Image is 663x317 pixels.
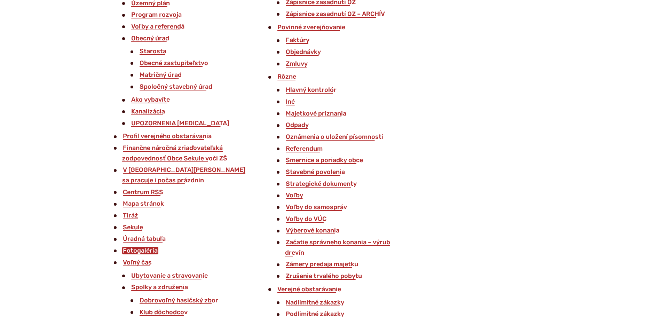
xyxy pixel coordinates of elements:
a: Majetkové priznania [285,110,347,117]
a: UPOZORNENIA [MEDICAL_DATA] [131,119,230,127]
a: Začatie správneho konania – výrub drevín [285,238,390,256]
a: Starosta [139,47,167,55]
a: Finančne náročná zriaďovateľská zodpovednosť Obce Sekule voči ZŠ [122,144,228,162]
a: Zrušenie trvalého pobytu [285,272,363,280]
a: Referendum [285,145,323,152]
a: Smernice a poriadky obce [285,156,364,164]
a: Mapa stránok [122,200,165,207]
a: Voľby a referendá [131,23,185,30]
a: Ako vybavíte [131,96,171,103]
a: Centrum RSS [122,188,164,196]
a: Verejné obstarávanie [277,285,342,293]
a: Obecné zastupiteľstvo [139,59,209,67]
a: Objednávky [285,48,322,56]
a: Povinné zverejňovanie [277,23,346,31]
a: Ubytovanie a stravovanie [131,272,208,279]
a: V [GEOGRAPHIC_DATA][PERSON_NAME] sa pracuje i počas prázdnin [122,166,245,184]
a: Spoločný stavebný úrad [139,83,213,90]
a: Úradná tabuľa [122,235,166,243]
a: Výberové konania [285,227,340,234]
a: Oznámenia o uložení písomnosti [285,133,384,141]
a: Fotogaléria [122,247,158,254]
a: Matričný úrad [139,71,182,79]
a: Hlavný kontrolór [285,86,337,94]
a: Zápisnice zasadnutí OZ – ARCHÍV [285,10,386,18]
a: Nadlimitné zákazky [285,299,345,306]
a: Program rozvoja [131,11,182,18]
a: Spolky a združenia [131,283,189,291]
a: Rôzne [277,73,297,80]
a: Klub dôchodcov [139,308,188,316]
a: Dobrovoľný hasičský zbor [139,296,219,304]
a: Tiráž [122,212,139,219]
a: Voľby do samospráv [285,203,348,211]
a: Zmluvy [285,60,308,68]
a: Kanalizácia [131,108,166,115]
a: Voľný čas [122,259,152,266]
a: Sekule [122,223,144,231]
a: Odpady [285,121,309,129]
a: Strategické dokumenty [285,180,357,188]
a: Obecný úrad [131,34,170,42]
a: Profil verejného obstarávania [122,132,212,140]
a: Voľby do VÚC [285,215,327,223]
a: Faktúry [285,36,310,44]
a: Iné [285,98,295,105]
a: Zámery predaja majetku [285,260,359,268]
a: Voľby [285,191,304,199]
a: Stavebné povolenia [285,168,346,176]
